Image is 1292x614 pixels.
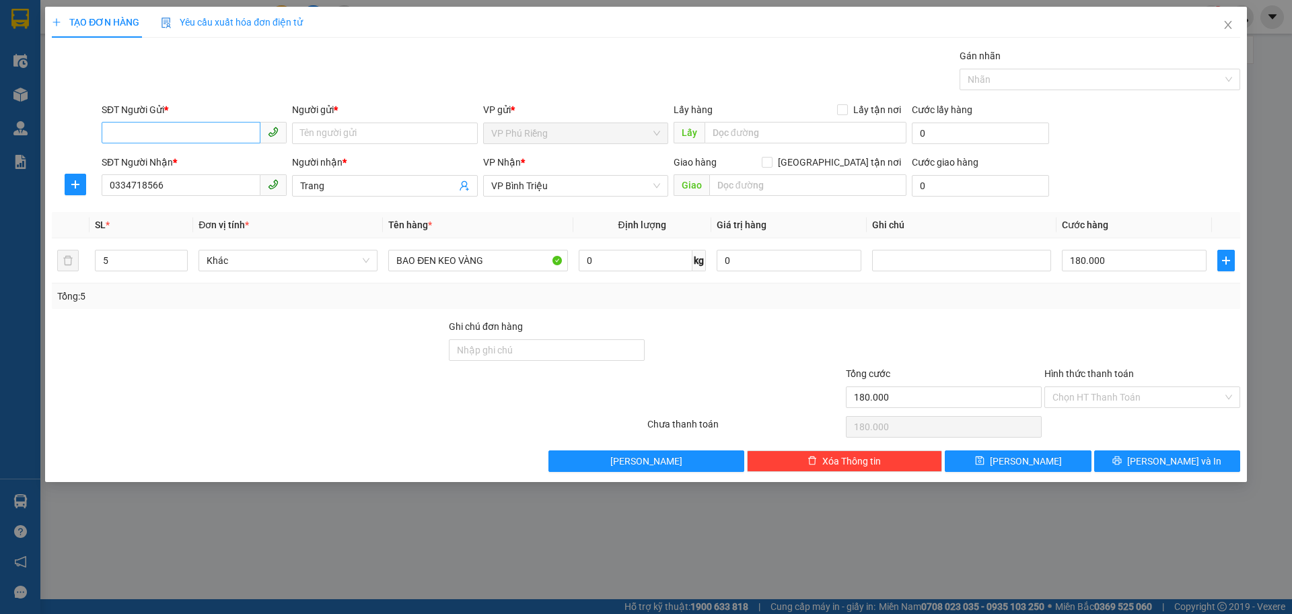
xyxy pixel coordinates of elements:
[1112,456,1122,467] span: printer
[1127,454,1221,469] span: [PERSON_NAME] và In
[692,250,706,271] span: kg
[11,11,119,44] div: VP Phú Riềng
[129,11,213,44] div: VP Quận 5
[199,219,249,230] span: Đơn vị tính
[674,157,717,168] span: Giao hàng
[848,102,906,117] span: Lấy tận nơi
[912,123,1049,144] input: Cước lấy hàng
[207,250,369,271] span: Khác
[129,44,213,60] div: LINH
[268,127,279,137] span: phone
[129,13,161,27] span: Nhận:
[773,155,906,170] span: [GEOGRAPHIC_DATA] tận nơi
[483,157,521,168] span: VP Nhận
[960,50,1001,61] label: Gán nhãn
[52,17,139,28] span: TẠO ĐƠN HÀNG
[709,174,906,196] input: Dọc đường
[11,44,119,60] div: [PERSON_NAME]
[65,179,85,190] span: plus
[990,454,1062,469] span: [PERSON_NAME]
[11,13,32,27] span: Gửi:
[1044,368,1134,379] label: Hình thức thanh toán
[1094,450,1240,472] button: printer[PERSON_NAME] và In
[459,180,470,191] span: user-add
[268,179,279,190] span: phone
[717,219,766,230] span: Giá trị hàng
[674,174,709,196] span: Giao
[822,454,881,469] span: Xóa Thông tin
[618,219,666,230] span: Định lượng
[483,102,668,117] div: VP gửi
[912,157,978,168] label: Cước giao hàng
[10,87,121,103] div: 40.000
[449,321,523,332] label: Ghi chú đơn hàng
[1218,255,1234,266] span: plus
[975,456,984,467] span: save
[846,368,890,379] span: Tổng cước
[10,88,31,102] span: CR :
[548,450,744,472] button: [PERSON_NAME]
[161,18,172,28] img: icon
[57,289,499,304] div: Tổng: 5
[292,155,477,170] div: Người nhận
[1217,250,1235,271] button: plus
[912,104,972,115] label: Cước lấy hàng
[52,18,61,27] span: plus
[449,339,645,361] input: Ghi chú đơn hàng
[95,219,106,230] span: SL
[57,250,79,271] button: delete
[717,250,861,271] input: 0
[292,102,477,117] div: Người gửi
[65,174,86,195] button: plus
[491,176,660,196] span: VP Bình Triệu
[388,219,432,230] span: Tên hàng
[1209,7,1247,44] button: Close
[945,450,1091,472] button: save[PERSON_NAME]
[388,250,567,271] input: VD: Bàn, Ghế
[610,454,682,469] span: [PERSON_NAME]
[102,102,287,117] div: SĐT Người Gửi
[1062,219,1108,230] span: Cước hàng
[912,175,1049,197] input: Cước giao hàng
[674,104,713,115] span: Lấy hàng
[491,123,660,143] span: VP Phú Riềng
[646,417,845,440] div: Chưa thanh toán
[705,122,906,143] input: Dọc đường
[1223,20,1233,30] span: close
[747,450,943,472] button: deleteXóa Thông tin
[102,155,287,170] div: SĐT Người Nhận
[872,250,1051,271] input: Ghi Chú
[674,122,705,143] span: Lấy
[808,456,817,467] span: delete
[867,212,1056,238] th: Ghi chú
[161,17,303,28] span: Yêu cầu xuất hóa đơn điện tử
